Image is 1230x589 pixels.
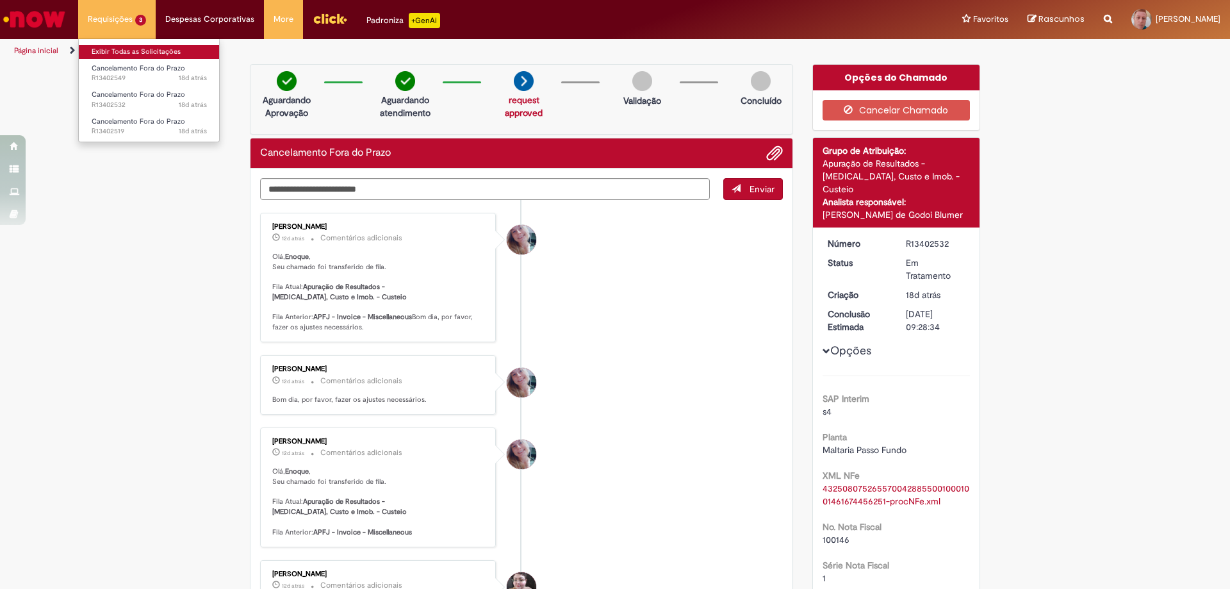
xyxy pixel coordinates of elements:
[320,376,402,386] small: Comentários adicionais
[823,393,869,404] b: SAP Interim
[92,63,185,73] span: Cancelamento Fora do Prazo
[272,497,407,517] b: Apuração de Resultados - [MEDICAL_DATA], Custo e Imob. - Custeio
[92,73,207,83] span: R13402549
[514,71,534,91] img: arrow-next.png
[14,46,58,56] a: Página inicial
[92,117,185,126] span: Cancelamento Fora do Prazo
[256,94,318,119] p: Aguardando Aprovação
[906,308,965,333] div: [DATE] 09:28:34
[272,467,486,537] p: Olá, , Seu chamado foi transferido de fila. Fila Atual: Fila Anterior:
[282,377,304,385] time: 18/08/2025 10:01:41
[906,288,965,301] div: 12/08/2025 11:17:36
[823,572,826,584] span: 1
[79,88,220,112] a: Aberto R13402532 : Cancelamento Fora do Prazo
[823,195,971,208] div: Analista responsável:
[823,100,971,120] button: Cancelar Chamado
[507,368,536,397] div: Andreza Barbosa
[823,157,971,195] div: Apuração de Resultados - [MEDICAL_DATA], Custo e Imob. - Custeio
[766,145,783,162] button: Adicionar anexos
[79,115,220,138] a: Aberto R13402519 : Cancelamento Fora do Prazo
[272,282,407,302] b: Apuração de Resultados - [MEDICAL_DATA], Custo e Imob. - Custeio
[823,483,969,507] a: Download de 43250807526557004288550010001001461674456251-procNFe.xml
[260,147,391,159] h2: Cancelamento Fora do Prazo Histórico de tíquete
[272,395,486,405] p: Bom dia, por favor, fazer os ajustes necessários.
[741,94,782,107] p: Concluído
[366,13,440,28] div: Padroniza
[79,45,220,59] a: Exibir Todas as Solicitações
[79,62,220,85] a: Aberto R13402549 : Cancelamento Fora do Prazo
[823,444,906,456] span: Maltaria Passo Fundo
[272,252,486,333] p: Olá, , Seu chamado foi transferido de fila. Fila Atual: Fila Anterior: Bom dia, por favor, fazer ...
[92,126,207,137] span: R13402519
[906,256,965,282] div: Em Tratamento
[277,71,297,91] img: check-circle-green.png
[906,237,965,250] div: R13402532
[813,65,980,90] div: Opções do Chamado
[272,570,486,578] div: [PERSON_NAME]
[409,13,440,28] p: +GenAi
[1156,13,1220,24] span: [PERSON_NAME]
[313,9,347,28] img: click_logo_yellow_360x200.png
[320,447,402,458] small: Comentários adicionais
[272,438,486,445] div: [PERSON_NAME]
[282,449,304,457] span: 12d atrás
[751,71,771,91] img: img-circle-grey.png
[623,94,661,107] p: Validação
[179,100,207,110] span: 18d atrás
[507,225,536,254] div: Andreza Barbosa
[313,527,412,537] b: APFJ - Invoice - Miscellaneous
[282,235,304,242] time: 18/08/2025 10:01:41
[750,183,775,195] span: Enviar
[179,126,207,136] time: 12/08/2025 11:16:34
[313,312,412,322] b: APFJ - Invoice - Miscellaneous
[1028,13,1085,26] a: Rascunhos
[723,178,783,200] button: Enviar
[88,13,133,26] span: Requisições
[274,13,293,26] span: More
[823,534,849,545] span: 100146
[282,377,304,385] span: 12d atrás
[92,100,207,110] span: R13402532
[285,252,309,261] b: Enoque
[823,431,847,443] b: Planta
[906,289,940,301] span: 18d atrás
[165,13,254,26] span: Despesas Corporativas
[818,237,897,250] dt: Número
[395,71,415,91] img: check-circle-green.png
[92,90,185,99] span: Cancelamento Fora do Prazo
[1038,13,1085,25] span: Rascunhos
[507,440,536,469] div: Andreza Barbosa
[823,144,971,157] div: Grupo de Atribuição:
[818,288,897,301] dt: Criação
[10,39,810,63] ul: Trilhas de página
[1,6,67,32] img: ServiceNow
[282,235,304,242] span: 12d atrás
[823,521,881,533] b: No. Nota Fiscal
[78,38,220,142] ul: Requisições
[818,308,897,333] dt: Conclusão Estimada
[260,178,710,200] textarea: Digite sua mensagem aqui...
[823,406,832,417] span: s4
[374,94,436,119] p: Aguardando atendimento
[320,233,402,244] small: Comentários adicionais
[272,223,486,231] div: [PERSON_NAME]
[632,71,652,91] img: img-circle-grey.png
[285,467,309,476] b: Enoque
[823,560,889,571] b: Série Nota Fiscal
[505,94,543,119] a: request approved
[282,449,304,457] time: 18/08/2025 10:01:41
[272,365,486,373] div: [PERSON_NAME]
[906,289,940,301] time: 12/08/2025 11:17:36
[179,126,207,136] span: 18d atrás
[823,208,971,221] div: [PERSON_NAME] de Godoi Blumer
[135,15,146,26] span: 3
[823,470,860,481] b: XML NFe
[179,73,207,83] span: 18d atrás
[973,13,1008,26] span: Favoritos
[179,100,207,110] time: 12/08/2025 11:17:38
[818,256,897,269] dt: Status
